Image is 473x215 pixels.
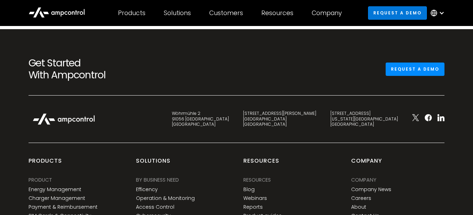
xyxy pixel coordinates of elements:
[261,9,293,17] div: Resources
[351,195,371,201] a: Careers
[136,204,174,210] a: Access Control
[312,9,342,17] div: Company
[209,9,243,17] div: Customers
[29,57,158,81] h2: Get Started With Ampcontrol
[136,187,158,193] a: Efficency
[118,9,145,17] div: Products
[29,187,81,193] a: Energy Management
[136,157,170,170] div: Solutions
[29,195,85,201] a: Charger Management
[29,110,99,129] img: Ampcontrol Logo
[368,6,427,19] a: Request a demo
[243,187,255,193] a: Blog
[172,111,229,127] div: Wöhrmühle 2 91056 [GEOGRAPHIC_DATA] [GEOGRAPHIC_DATA]
[351,176,376,184] div: Company
[243,157,279,170] div: Resources
[164,9,191,17] div: Solutions
[351,187,391,193] a: Company News
[351,204,366,210] a: About
[29,157,62,170] div: products
[243,204,263,210] a: Reports
[330,111,398,127] div: [STREET_ADDRESS] [US_STATE][GEOGRAPHIC_DATA] [GEOGRAPHIC_DATA]
[29,204,98,210] a: Payment & Reimbursement
[243,195,267,201] a: Webinars
[386,63,445,76] a: Request a demo
[136,176,179,184] div: BY BUSINESS NEED
[136,195,195,201] a: Operation & Monitoring
[351,157,382,170] div: Company
[243,176,271,184] div: Resources
[29,176,52,184] div: PRODUCT
[243,111,316,127] div: [STREET_ADDRESS][PERSON_NAME] [GEOGRAPHIC_DATA] [GEOGRAPHIC_DATA]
